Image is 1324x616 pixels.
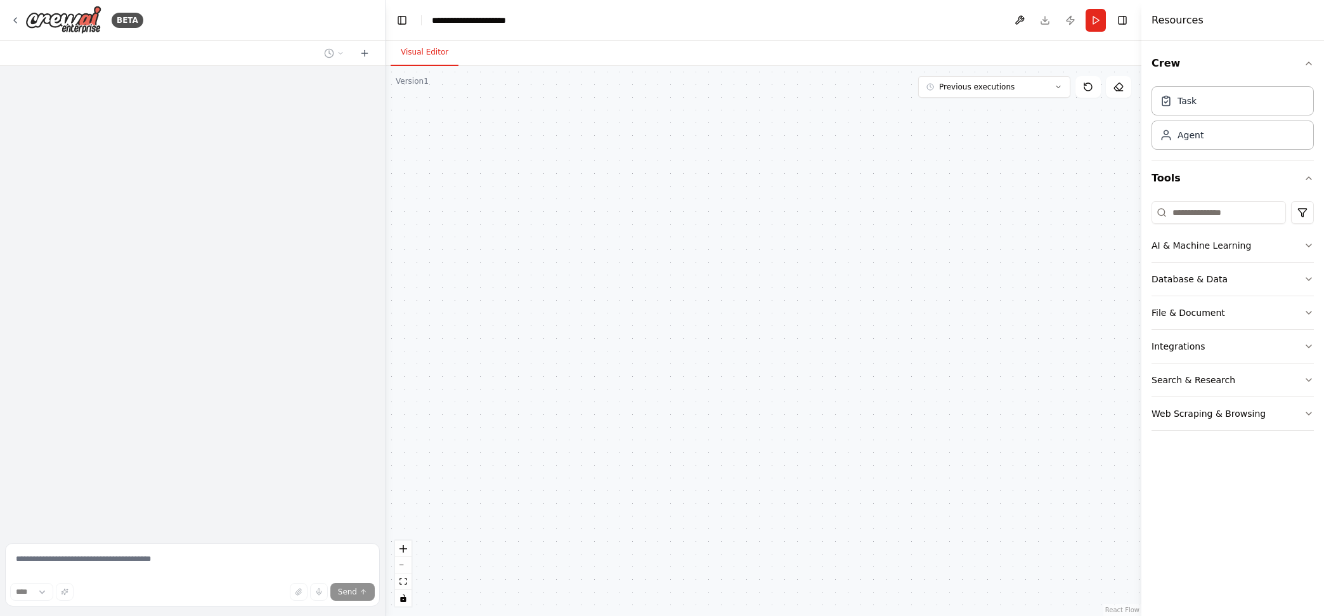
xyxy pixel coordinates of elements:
button: Web Scraping & Browsing [1152,397,1314,430]
button: Crew [1152,46,1314,81]
div: Search & Research [1152,374,1235,386]
button: File & Document [1152,296,1314,329]
div: File & Document [1152,306,1225,319]
h4: Resources [1152,13,1204,28]
button: Tools [1152,161,1314,196]
button: zoom out [395,557,412,573]
div: Tools [1152,196,1314,441]
div: Task [1178,95,1197,107]
button: Database & Data [1152,263,1314,296]
div: Agent [1178,129,1204,141]
button: fit view [395,573,412,590]
div: Web Scraping & Browsing [1152,407,1266,420]
button: Click to speak your automation idea [310,583,328,601]
div: BETA [112,13,143,28]
button: Integrations [1152,330,1314,363]
button: Hide right sidebar [1113,11,1131,29]
a: React Flow attribution [1105,606,1139,613]
button: Send [330,583,375,601]
div: React Flow controls [395,541,412,606]
img: Logo [25,6,101,34]
button: AI & Machine Learning [1152,229,1314,262]
button: Search & Research [1152,364,1314,396]
button: Improve this prompt [56,583,74,601]
button: Visual Editor [391,39,458,66]
button: toggle interactivity [395,590,412,606]
button: zoom in [395,541,412,557]
span: Previous executions [939,82,1015,92]
div: Database & Data [1152,273,1228,285]
button: Switch to previous chat [319,46,349,61]
nav: breadcrumb [432,14,506,27]
div: Crew [1152,81,1314,160]
button: Hide left sidebar [393,11,411,29]
div: Version 1 [396,76,429,86]
div: Integrations [1152,340,1205,353]
button: Start a new chat [354,46,375,61]
div: AI & Machine Learning [1152,239,1251,252]
button: Previous executions [918,76,1070,98]
button: Upload files [290,583,308,601]
span: Send [338,587,357,597]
